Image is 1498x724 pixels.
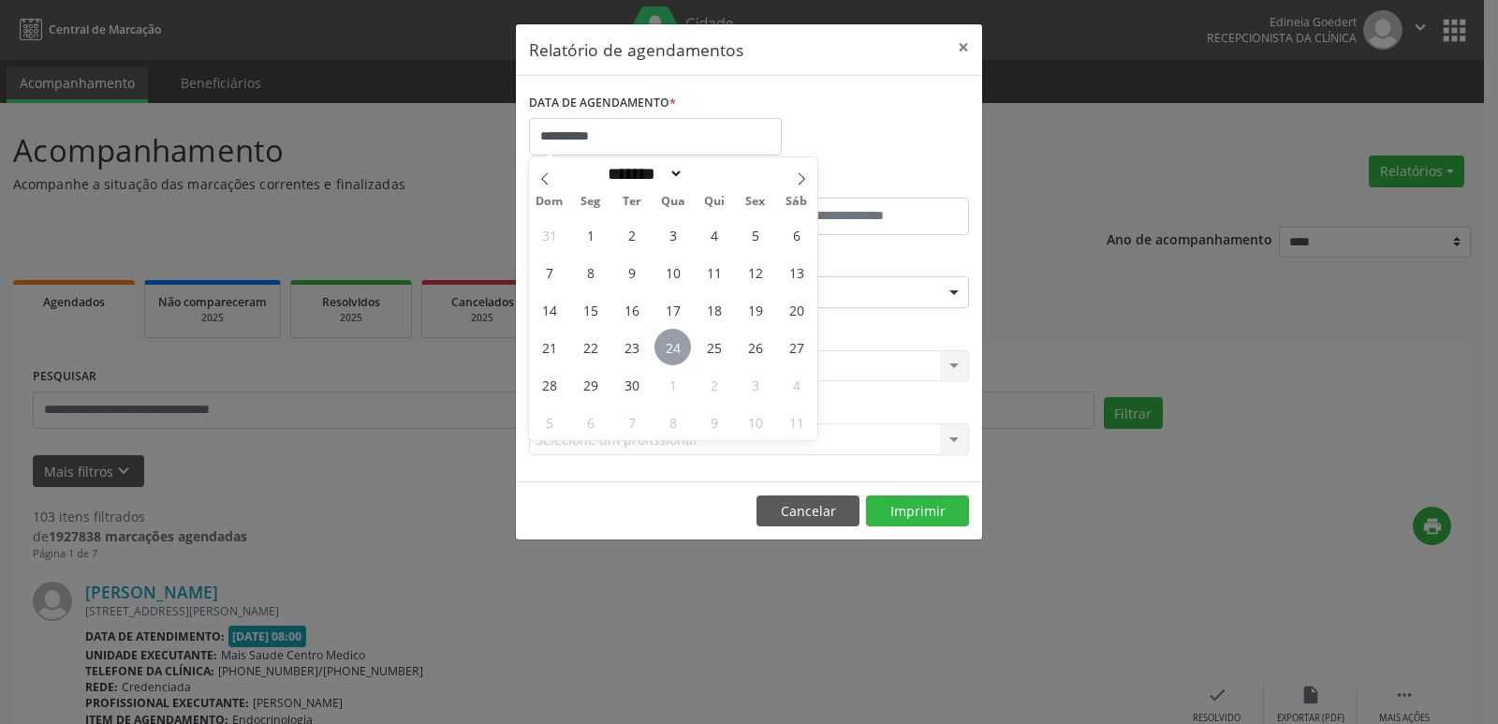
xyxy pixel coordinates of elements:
[756,495,859,527] button: Cancelar
[737,216,773,253] span: Setembro 5, 2025
[613,404,650,440] span: Outubro 7, 2025
[572,404,609,440] span: Outubro 6, 2025
[696,404,732,440] span: Outubro 9, 2025
[572,291,609,328] span: Setembro 15, 2025
[572,366,609,403] span: Setembro 29, 2025
[866,495,969,527] button: Imprimir
[613,366,650,403] span: Setembro 30, 2025
[611,196,653,208] span: Ter
[654,366,691,403] span: Outubro 1, 2025
[572,216,609,253] span: Setembro 1, 2025
[531,366,567,403] span: Setembro 28, 2025
[572,254,609,290] span: Setembro 8, 2025
[737,404,773,440] span: Outubro 10, 2025
[778,404,815,440] span: Outubro 11, 2025
[531,404,567,440] span: Outubro 5, 2025
[613,216,650,253] span: Setembro 2, 2025
[694,196,735,208] span: Qui
[696,329,732,365] span: Setembro 25, 2025
[531,254,567,290] span: Setembro 7, 2025
[945,24,982,70] button: Close
[654,291,691,328] span: Setembro 17, 2025
[531,291,567,328] span: Setembro 14, 2025
[683,164,745,184] input: Year
[529,196,570,208] span: Dom
[735,196,776,208] span: Sex
[696,291,732,328] span: Setembro 18, 2025
[613,291,650,328] span: Setembro 16, 2025
[529,37,743,62] h5: Relatório de agendamentos
[654,254,691,290] span: Setembro 10, 2025
[531,329,567,365] span: Setembro 21, 2025
[654,329,691,365] span: Setembro 24, 2025
[696,254,732,290] span: Setembro 11, 2025
[601,164,683,184] select: Month
[696,216,732,253] span: Setembro 4, 2025
[737,291,773,328] span: Setembro 19, 2025
[737,329,773,365] span: Setembro 26, 2025
[654,216,691,253] span: Setembro 3, 2025
[654,404,691,440] span: Outubro 8, 2025
[778,254,815,290] span: Setembro 13, 2025
[696,366,732,403] span: Outubro 2, 2025
[778,329,815,365] span: Setembro 27, 2025
[778,366,815,403] span: Outubro 4, 2025
[754,169,969,198] label: ATÉ
[529,89,676,118] label: DATA DE AGENDAMENTO
[778,291,815,328] span: Setembro 20, 2025
[737,366,773,403] span: Outubro 3, 2025
[613,254,650,290] span: Setembro 9, 2025
[613,329,650,365] span: Setembro 23, 2025
[570,196,611,208] span: Seg
[531,216,567,253] span: Agosto 31, 2025
[653,196,694,208] span: Qua
[737,254,773,290] span: Setembro 12, 2025
[572,329,609,365] span: Setembro 22, 2025
[778,216,815,253] span: Setembro 6, 2025
[776,196,817,208] span: Sáb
